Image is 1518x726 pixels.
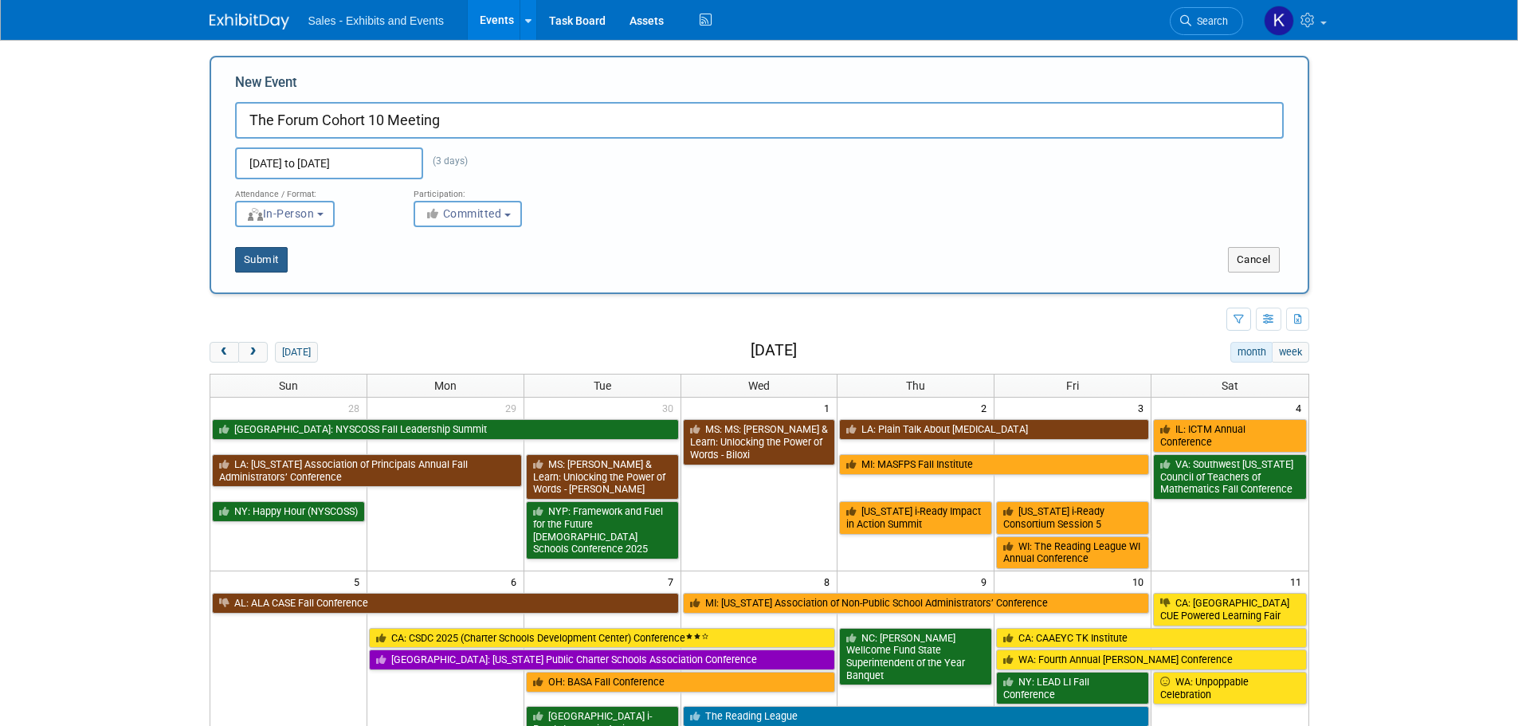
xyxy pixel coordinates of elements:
[210,14,289,29] img: ExhibitDay
[526,672,836,693] a: OH: BASA Fall Conference
[661,398,681,418] span: 30
[979,571,994,591] span: 9
[666,571,681,591] span: 7
[308,14,444,27] span: Sales - Exhibits and Events
[275,342,317,363] button: [DATE]
[996,501,1149,534] a: [US_STATE] i-Ready Consortium Session 5
[238,342,268,363] button: next
[526,454,679,500] a: MS: [PERSON_NAME] & Learn: Unlocking the Power of Words - [PERSON_NAME]
[352,571,367,591] span: 5
[751,342,797,359] h2: [DATE]
[979,398,994,418] span: 2
[235,179,390,200] div: Attendance / Format:
[235,201,335,227] button: In-Person
[839,419,1149,440] a: LA: Plain Talk About [MEDICAL_DATA]
[594,379,611,392] span: Tue
[1289,571,1308,591] span: 11
[1170,7,1243,35] a: Search
[279,379,298,392] span: Sun
[414,179,568,200] div: Participation:
[434,379,457,392] span: Mon
[212,419,679,440] a: [GEOGRAPHIC_DATA]: NYSCOSS Fall Leadership Summit
[423,155,468,167] span: (3 days)
[906,379,925,392] span: Thu
[996,536,1149,569] a: WI: The Reading League WI Annual Conference
[839,628,992,686] a: NC: [PERSON_NAME] Wellcome Fund State Superintendent of the Year Banquet
[1131,571,1151,591] span: 10
[235,73,297,98] label: New Event
[1191,15,1228,27] span: Search
[839,454,1149,475] a: MI: MASFPS Fall Institute
[996,628,1306,649] a: CA: CAAEYC TK Institute
[504,398,524,418] span: 29
[1222,379,1238,392] span: Sat
[425,207,502,220] span: Committed
[683,593,1150,614] a: MI: [US_STATE] Association of Non-Public School Administrators’ Conference
[347,398,367,418] span: 28
[1294,398,1308,418] span: 4
[1066,379,1079,392] span: Fri
[1153,419,1306,452] a: IL: ICTM Annual Conference
[246,207,315,220] span: In-Person
[1136,398,1151,418] span: 3
[996,649,1306,670] a: WA: Fourth Annual [PERSON_NAME] Conference
[212,454,522,487] a: LA: [US_STATE] Association of Principals Annual Fall Administrators’ Conference
[369,649,836,670] a: [GEOGRAPHIC_DATA]: [US_STATE] Public Charter Schools Association Conference
[212,501,365,522] a: NY: Happy Hour (NYSCOSS)
[1228,247,1280,273] button: Cancel
[748,379,770,392] span: Wed
[526,501,679,559] a: NYP: Framework and Fuel for the Future [DEMOGRAPHIC_DATA] Schools Conference 2025
[212,593,679,614] a: AL: ALA CASE Fall Conference
[1153,593,1306,626] a: CA: [GEOGRAPHIC_DATA] CUE Powered Learning Fair
[509,571,524,591] span: 6
[235,247,288,273] button: Submit
[996,672,1149,704] a: NY: LEAD LI Fall Conference
[1153,672,1306,704] a: WA: Unpoppable Celebration
[210,342,239,363] button: prev
[1153,454,1306,500] a: VA: Southwest [US_STATE] Council of Teachers of Mathematics Fall Conference
[235,147,423,179] input: Start Date - End Date
[683,419,836,465] a: MS: MS: [PERSON_NAME] & Learn: Unlocking the Power of Words - Biloxi
[822,398,837,418] span: 1
[414,201,522,227] button: Committed
[1264,6,1294,36] img: Kara Haven
[235,102,1284,139] input: Name of Trade Show / Conference
[839,501,992,534] a: [US_STATE] i-Ready Impact in Action Summit
[1230,342,1273,363] button: month
[1272,342,1308,363] button: week
[822,571,837,591] span: 8
[369,628,836,649] a: CA: CSDC 2025 (Charter Schools Development Center) Conference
